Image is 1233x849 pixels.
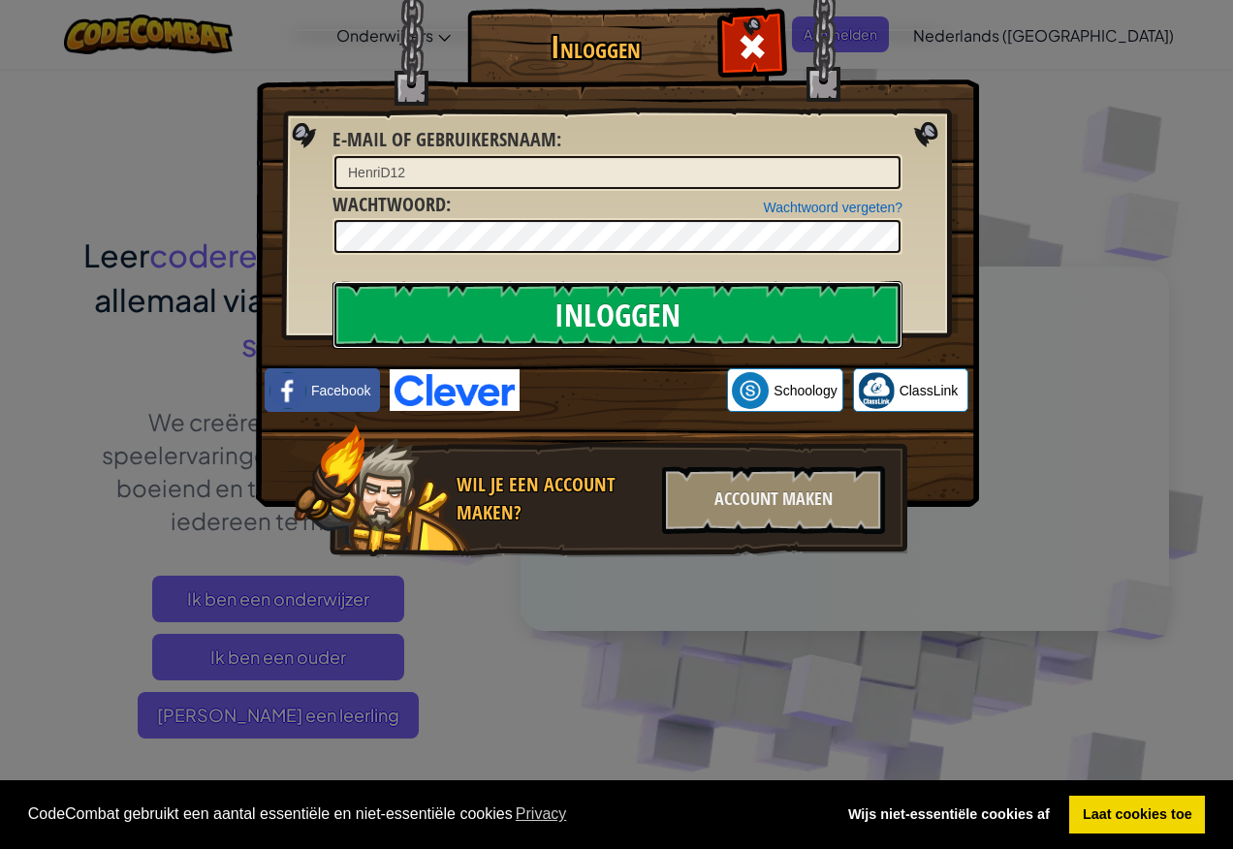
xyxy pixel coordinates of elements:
[28,800,820,829] span: CodeCombat gebruikt een aantal essentiële en niet-essentiële cookies
[472,30,719,64] h1: Inloggen
[332,126,556,152] span: E-mail of gebruikersnaam
[1069,796,1205,834] a: allow cookies
[311,381,370,400] span: Facebook
[513,800,570,829] a: learn more about cookies
[835,796,1062,834] a: deny cookies
[390,369,520,411] img: clever-logo-blue.png
[332,281,902,349] input: Inloggen
[332,126,561,154] label: :
[457,471,650,526] div: Wil je een account maken?
[774,381,837,400] span: Schoology
[764,200,902,215] a: Wachtwoord vergeten?
[520,369,727,412] iframe: Knop Inloggen met Google
[732,372,769,409] img: schoology.png
[858,372,895,409] img: classlink-logo-small.png
[332,191,446,217] span: Wachtwoord
[900,381,959,400] span: ClassLink
[332,191,451,219] label: :
[662,466,885,534] div: Account maken
[269,372,306,409] img: facebook_small.png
